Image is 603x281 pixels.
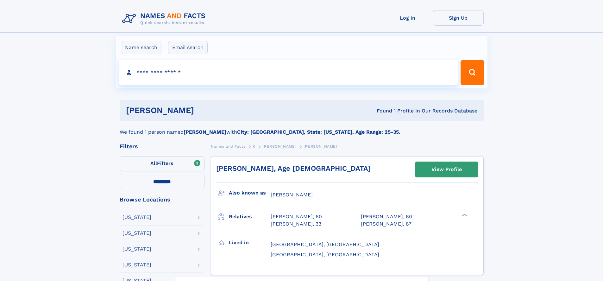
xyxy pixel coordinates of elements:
[431,162,462,177] div: View Profile
[271,252,379,258] span: [GEOGRAPHIC_DATA], [GEOGRAPHIC_DATA]
[461,60,484,85] button: Search Button
[285,107,477,114] div: Found 1 Profile In Our Records Database
[168,41,208,54] label: Email search
[229,237,271,248] h3: Lived in
[361,220,411,227] a: [PERSON_NAME], 87
[229,188,271,198] h3: Also known as
[229,211,271,222] h3: Relatives
[262,144,296,149] span: [PERSON_NAME]
[271,241,379,247] span: [GEOGRAPHIC_DATA], [GEOGRAPHIC_DATA]
[253,144,255,149] span: K
[460,213,468,217] div: ❯
[121,41,161,54] label: Name search
[119,60,458,85] input: search input
[122,231,151,236] div: [US_STATE]
[382,10,433,26] a: Log In
[184,129,226,135] b: [PERSON_NAME]
[271,220,321,227] a: [PERSON_NAME], 33
[120,121,484,136] div: We found 1 person named with .
[237,129,399,135] b: City: [GEOGRAPHIC_DATA], State: [US_STATE], Age Range: 25-35
[211,142,246,150] a: Names and Facts
[120,156,204,171] label: Filters
[262,142,296,150] a: [PERSON_NAME]
[150,160,157,166] span: All
[271,192,313,198] span: [PERSON_NAME]
[433,10,484,26] a: Sign Up
[120,10,211,27] img: Logo Names and Facts
[271,213,322,220] a: [PERSON_NAME], 60
[120,144,204,149] div: Filters
[361,213,412,220] a: [PERSON_NAME], 60
[120,197,204,202] div: Browse Locations
[415,162,478,177] a: View Profile
[304,144,337,149] span: [PERSON_NAME]
[216,164,371,172] a: [PERSON_NAME], Age [DEMOGRAPHIC_DATA]
[253,142,255,150] a: K
[122,246,151,252] div: [US_STATE]
[126,106,286,114] h1: [PERSON_NAME]
[122,262,151,267] div: [US_STATE]
[122,215,151,220] div: [US_STATE]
